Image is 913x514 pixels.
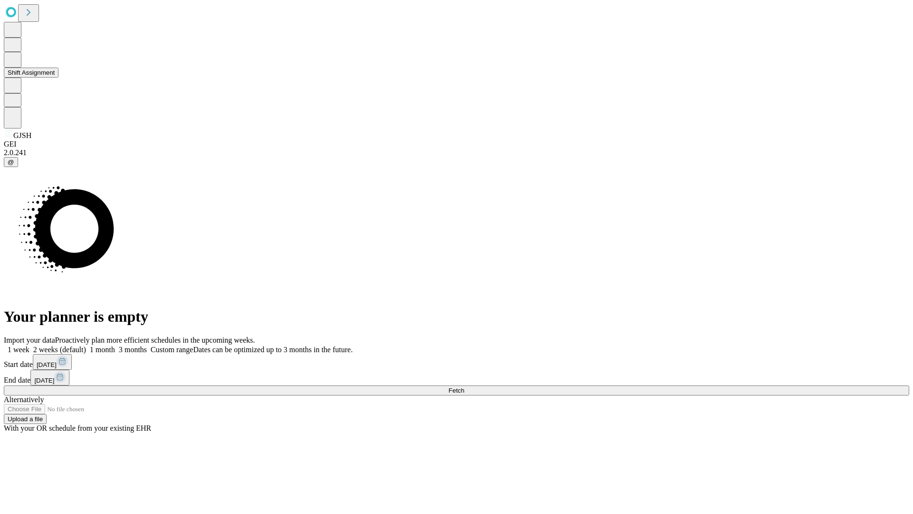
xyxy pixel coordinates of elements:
[4,140,909,148] div: GEI
[4,414,47,424] button: Upload a file
[193,346,352,354] span: Dates can be optimized up to 3 months in the future.
[13,131,31,139] span: GJSH
[4,157,18,167] button: @
[8,158,14,166] span: @
[4,148,909,157] div: 2.0.241
[448,387,464,394] span: Fetch
[37,361,57,368] span: [DATE]
[33,346,86,354] span: 2 weeks (default)
[4,308,909,326] h1: Your planner is empty
[4,336,55,344] span: Import your data
[4,370,909,385] div: End date
[34,377,54,384] span: [DATE]
[119,346,147,354] span: 3 months
[8,346,29,354] span: 1 week
[4,395,44,404] span: Alternatively
[151,346,193,354] span: Custom range
[4,354,909,370] div: Start date
[4,385,909,395] button: Fetch
[90,346,115,354] span: 1 month
[4,424,151,432] span: With your OR schedule from your existing EHR
[30,370,69,385] button: [DATE]
[33,354,72,370] button: [DATE]
[4,68,58,78] button: Shift Assignment
[55,336,255,344] span: Proactively plan more efficient schedules in the upcoming weeks.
